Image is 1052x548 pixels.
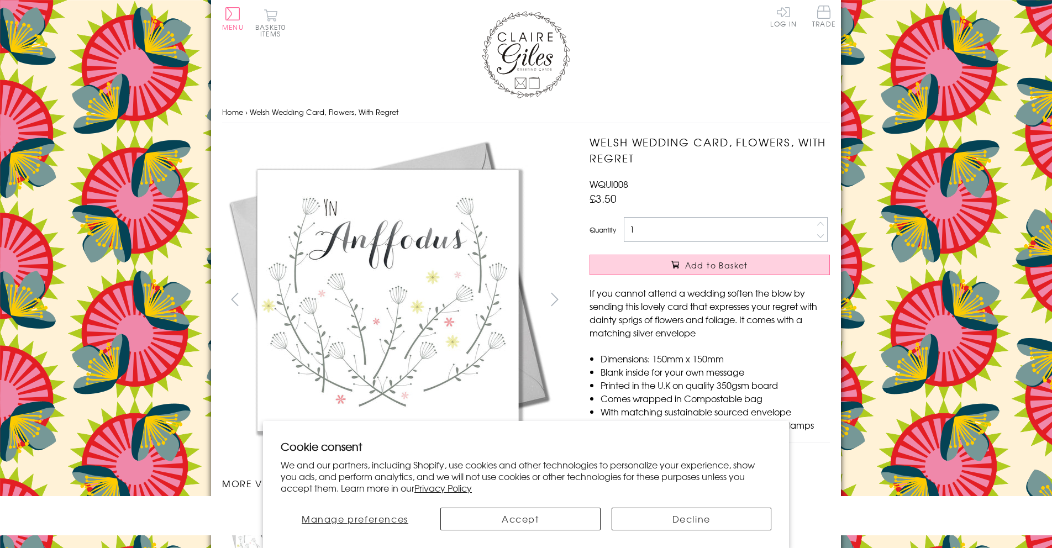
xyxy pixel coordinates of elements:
a: Home [222,107,243,117]
button: Basket0 items [255,9,286,37]
h3: More views [222,477,567,490]
a: Log In [770,6,797,27]
span: › [245,107,248,117]
li: Can be sent with Royal Mail standard letter stamps [601,418,830,431]
label: Quantity [590,225,616,235]
p: If you cannot attend a wedding soften the blow by sending this lovely card that expresses your re... [590,286,830,339]
button: prev [222,287,247,312]
span: WQUI008 [590,177,628,191]
a: Trade [812,6,835,29]
li: Dimensions: 150mm x 150mm [601,352,830,365]
p: We and our partners, including Shopify, use cookies and other technologies to personalize your ex... [281,459,771,493]
span: Menu [222,22,244,32]
li: With matching sustainable sourced envelope [601,405,830,418]
img: Claire Giles Greetings Cards [482,11,570,98]
button: Manage preferences [281,508,429,530]
img: Welsh Wedding Card, Flowers, With Regret [222,134,554,466]
button: Accept [440,508,601,530]
li: Printed in the U.K on quality 350gsm board [601,378,830,392]
nav: breadcrumbs [222,101,830,124]
span: Add to Basket [685,260,748,271]
h1: Welsh Wedding Card, Flowers, With Regret [590,134,830,166]
button: next [543,287,567,312]
span: Manage preferences [302,512,408,525]
span: £3.50 [590,191,617,206]
a: Privacy Policy [414,481,472,494]
span: Welsh Wedding Card, Flowers, With Regret [250,107,398,117]
span: 0 items [260,22,286,39]
span: Trade [812,6,835,27]
li: Comes wrapped in Compostable bag [601,392,830,405]
button: Menu [222,7,244,30]
button: Add to Basket [590,255,830,275]
button: Decline [612,508,772,530]
h2: Cookie consent [281,439,771,454]
li: Blank inside for your own message [601,365,830,378]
